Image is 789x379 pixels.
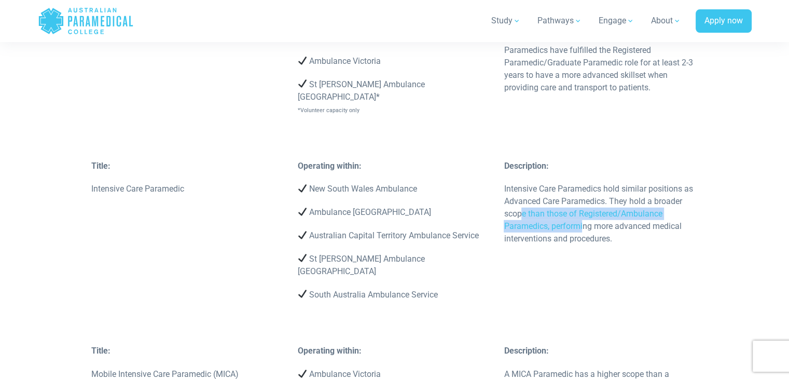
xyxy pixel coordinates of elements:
[504,161,548,171] strong: Description:
[298,253,492,278] p: St [PERSON_NAME] Ambulance [GEOGRAPHIC_DATA]
[504,346,548,356] strong: Description:
[38,4,134,38] a: Australian Paramedical College
[645,6,687,35] a: About
[298,346,362,356] strong: Operating within:
[298,79,307,88] img: ✔
[298,208,307,216] img: ✔
[485,6,527,35] a: Study
[531,6,588,35] a: Pathways
[298,289,492,301] p: South Australia Ambulance Service
[91,161,110,171] strong: Title:
[298,370,307,378] img: ✔
[696,9,752,33] a: Apply now
[91,346,110,356] strong: Title:
[592,6,641,35] a: Engage
[298,78,492,116] p: St [PERSON_NAME] Ambulance [GEOGRAPHIC_DATA]*
[298,57,307,65] img: ✔
[298,107,359,114] span: *Volunteer capacity only
[504,32,698,94] p: Whilst differing per state, Advanced Care Paramedics have fulfilled the Registered Paramedic/Grad...
[298,231,307,239] img: ✔
[298,161,362,171] strong: Operating within:
[298,55,492,67] p: Ambulance Victoria
[504,183,698,245] p: Intensive Care Paramedics hold similar positions as Advanced Care Paramedics. They hold a broader...
[298,254,307,262] img: ✔
[298,184,307,193] img: ✔
[298,206,492,219] p: Ambulance [GEOGRAPHIC_DATA]
[91,183,285,195] p: Intensive Care Paramedic
[298,290,307,298] img: ✔
[298,229,492,242] p: Australian Capital Territory Ambulance Service
[298,183,492,195] p: New South Wales Ambulance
